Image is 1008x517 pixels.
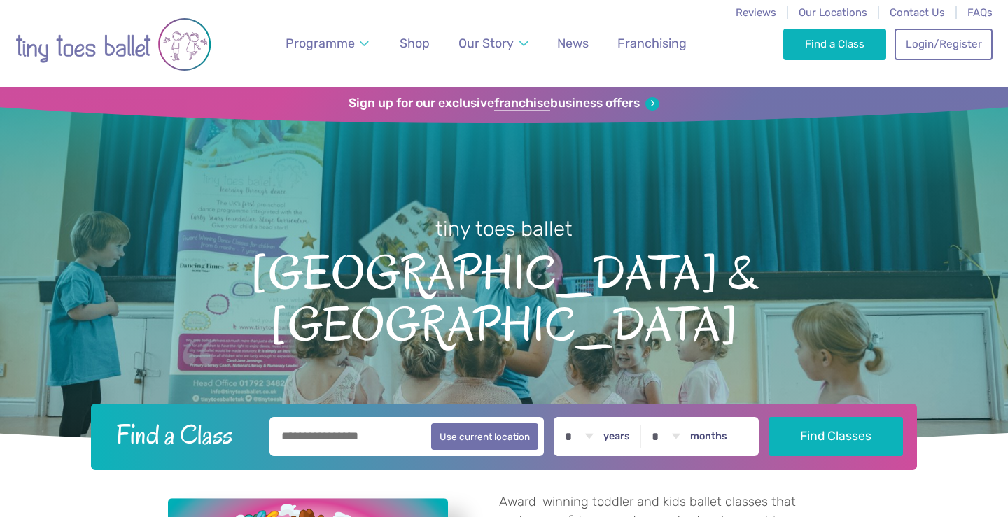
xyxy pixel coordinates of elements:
a: Our Story [452,28,535,59]
span: Programme [286,36,355,50]
a: Programme [279,28,376,59]
label: months [690,430,727,443]
button: Find Classes [769,417,904,456]
a: Franchising [611,28,693,59]
a: FAQs [967,6,993,19]
span: News [557,36,589,50]
h2: Find a Class [105,417,260,452]
strong: franchise [494,96,550,111]
a: Reviews [736,6,776,19]
img: tiny toes ballet [15,9,211,80]
span: Shop [400,36,430,50]
a: Sign up for our exclusivefranchisebusiness offers [349,96,659,111]
small: tiny toes ballet [435,217,573,241]
label: years [603,430,630,443]
a: Login/Register [895,29,993,59]
span: Franchising [617,36,687,50]
a: News [551,28,595,59]
a: Our Locations [799,6,867,19]
a: Contact Us [890,6,945,19]
a: Shop [393,28,436,59]
span: Our Story [458,36,514,50]
span: [GEOGRAPHIC_DATA] & [GEOGRAPHIC_DATA] [24,243,983,351]
button: Use current location [431,423,538,450]
a: Find a Class [783,29,886,59]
